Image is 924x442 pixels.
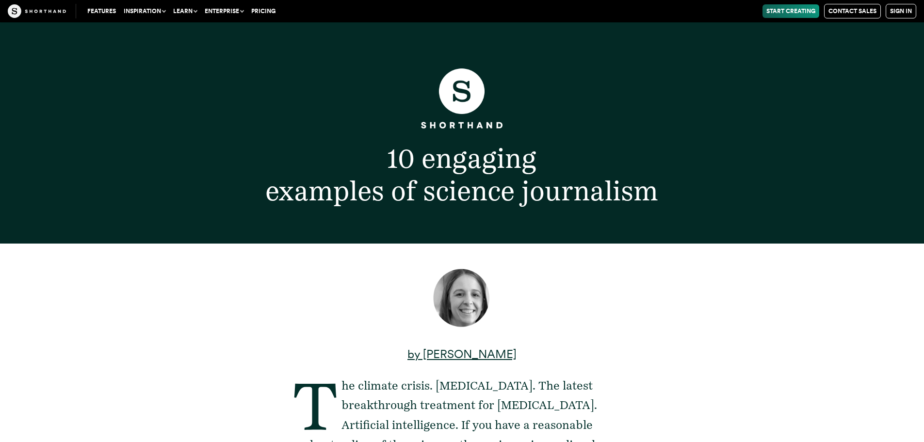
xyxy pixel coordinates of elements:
[146,142,777,207] h2: 10 engaging examples of science journalism
[83,4,120,18] a: Features
[824,4,881,18] a: Contact Sales
[120,4,169,18] button: Inspiration
[762,4,819,18] a: Start Creating
[407,347,517,361] a: by [PERSON_NAME]
[8,4,66,18] img: The Craft
[886,4,916,18] a: Sign in
[247,4,279,18] a: Pricing
[201,4,247,18] button: Enterprise
[169,4,201,18] button: Learn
